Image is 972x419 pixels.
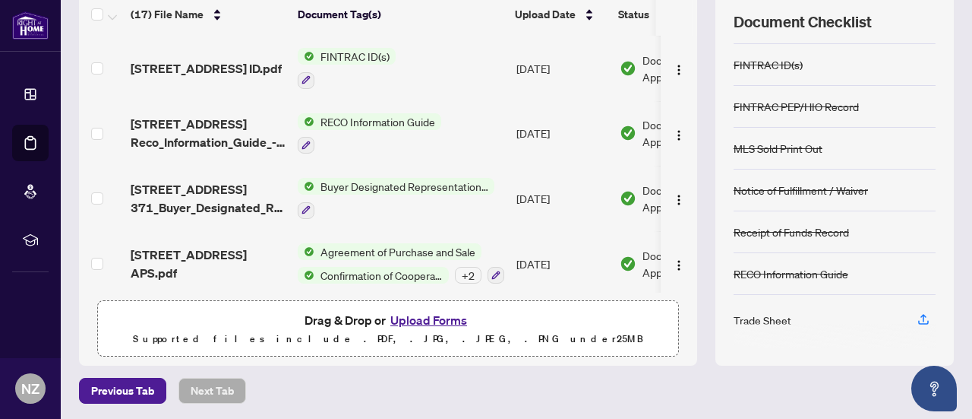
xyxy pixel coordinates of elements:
img: Logo [673,259,685,271]
div: FINTRAC PEP/HIO Record [734,98,859,115]
button: Upload Forms [386,310,472,330]
button: Open asap [911,366,957,411]
div: FINTRAC ID(s) [734,56,803,73]
span: Buyer Designated Representation Agreement [314,178,494,195]
span: Drag & Drop orUpload FormsSupported files include .PDF, .JPG, .JPEG, .PNG under25MB [98,301,678,357]
td: [DATE] [510,166,614,231]
img: Status Icon [298,178,314,195]
span: Previous Tab [91,379,154,403]
img: Status Icon [298,267,314,284]
img: Status Icon [298,243,314,260]
div: + 2 [455,267,481,284]
button: Logo [667,121,691,145]
button: Previous Tab [79,378,166,404]
p: Supported files include .PDF, .JPG, .JPEG, .PNG under 25 MB [107,330,669,348]
span: Status [618,6,649,23]
span: Document Approved [642,182,737,215]
button: Status IconBuyer Designated Representation Agreement [298,178,494,219]
span: Upload Date [515,6,576,23]
span: [STREET_ADDRESS] 371_Buyer_Designated_Representation_Agreement_-_PropTx-[PERSON_NAME].pdf [131,180,286,217]
span: FINTRAC ID(s) [314,48,396,65]
img: Document Status [620,256,636,272]
img: Status Icon [298,48,314,65]
img: logo [12,11,49,40]
div: RECO Information Guide [734,265,848,282]
button: Status IconAgreement of Purchase and SaleStatus IconConfirmation of Cooperation+2 [298,243,504,284]
button: Status IconFINTRAC ID(s) [298,48,396,89]
span: Document Approved [642,52,737,85]
img: Document Status [620,60,636,77]
button: Logo [667,56,691,81]
div: Trade Sheet [734,312,791,329]
button: Logo [667,252,691,276]
div: MLS Sold Print Out [734,140,822,157]
span: NZ [21,378,39,399]
span: [STREET_ADDRESS] ID.pdf [131,59,282,78]
span: Document Approved [642,116,737,150]
span: Confirmation of Cooperation [314,267,449,284]
span: Agreement of Purchase and Sale [314,243,481,260]
img: Logo [673,194,685,206]
div: Receipt of Funds Record [734,224,849,240]
span: (17) File Name [131,6,204,23]
span: RECO Information Guide [314,113,441,130]
td: [DATE] [510,36,614,101]
img: Status Icon [298,113,314,130]
span: [STREET_ADDRESS] APS.pdf [131,246,286,282]
span: [STREET_ADDRESS] Reco_Information_Guide_-_RECO_Forms.pdf [131,115,286,151]
td: [DATE] [510,101,614,167]
img: Logo [673,64,685,76]
img: Logo [673,129,685,141]
img: Document Status [620,125,636,141]
span: Document Approved [642,247,737,281]
div: Notice of Fulfillment / Waiver [734,182,868,198]
button: Logo [667,186,691,211]
span: Drag & Drop or [305,310,472,330]
span: Document Checklist [734,11,872,33]
button: Status IconRECO Information Guide [298,113,441,154]
td: [DATE] [510,231,614,297]
button: Next Tab [178,378,246,404]
img: Document Status [620,190,636,207]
